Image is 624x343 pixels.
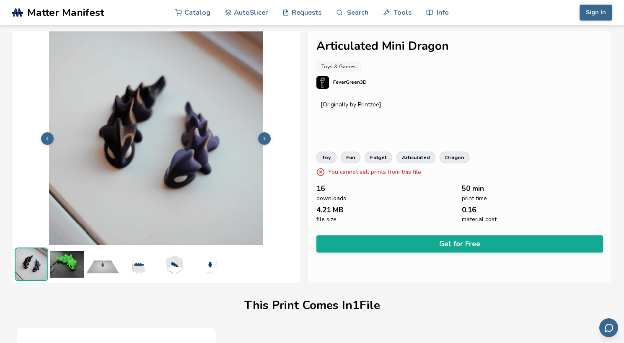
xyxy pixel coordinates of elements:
[316,61,361,72] a: Toys & Games
[328,168,421,176] p: You cannot sell prints from this file
[316,185,325,193] span: 16
[599,318,618,337] button: Send feedback via email
[462,185,484,193] span: 50 min
[396,152,435,163] a: articulated
[440,152,469,163] a: dragon
[316,76,603,97] a: FeverGreen3D's profileFeverGreen3D
[193,248,226,281] img: 1_3D_Dimensions
[316,216,337,223] span: file size
[316,40,603,53] h1: Articulated Mini Dragon
[244,299,380,312] h1: This Print Comes In 1 File
[580,5,612,21] button: Sign In
[27,7,104,18] span: Matter Manifest
[86,248,119,281] img: 1_Print_Preview
[122,248,155,281] img: 1_3D_Dimensions
[316,152,337,163] a: toy
[341,152,360,163] a: fun
[316,195,346,202] span: downloads
[462,216,497,223] span: material cost
[333,78,367,87] p: FeverGreen3D
[316,76,329,89] img: FeverGreen3D's profile
[157,248,191,281] img: 1_3D_Dimensions
[321,101,599,108] div: [Originally by Printzee]
[316,235,603,253] button: Get for Free
[316,206,343,214] span: 4.21 MB
[365,152,392,163] a: fidget
[462,206,476,214] span: 0.16
[462,195,487,202] span: print time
